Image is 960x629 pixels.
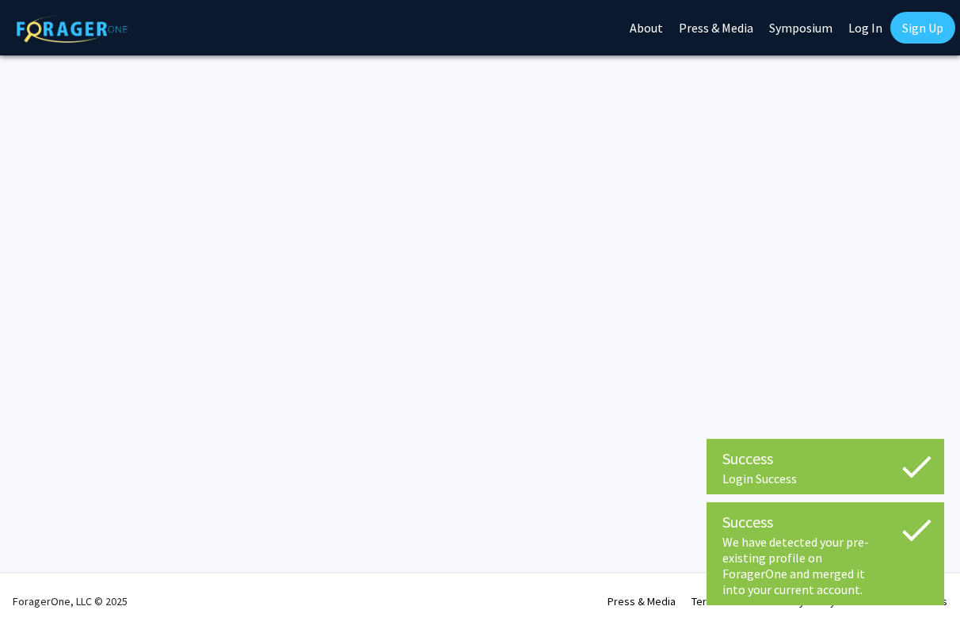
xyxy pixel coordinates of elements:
div: ForagerOne, LLC © 2025 [13,574,128,629]
div: Login Success [722,471,928,486]
img: ForagerOne Logo [17,15,128,43]
div: We have detected your pre-existing profile on ForagerOne and merged it into your current account. [722,534,928,597]
a: Sign Up [890,12,955,44]
div: Success [722,447,928,471]
a: Press & Media [608,594,676,608]
div: Success [722,510,928,534]
a: Terms of Use [691,594,754,608]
